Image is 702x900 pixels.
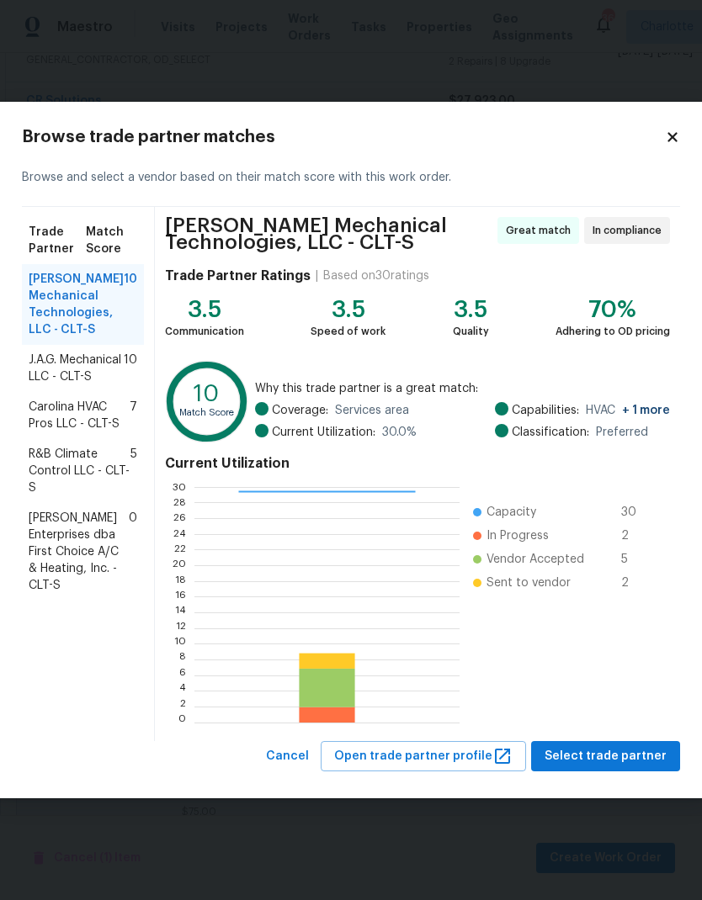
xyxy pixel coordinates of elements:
[179,408,234,417] text: Match Score
[165,267,311,284] h4: Trade Partner Ratings
[124,352,137,385] span: 10
[22,129,665,146] h2: Browse trade partner matches
[173,513,186,523] text: 26
[175,575,186,585] text: 18
[179,686,186,696] text: 4
[179,670,186,680] text: 6
[173,497,186,507] text: 28
[29,446,130,496] span: R&B Climate Control LLC - CLT-S
[22,149,680,207] div: Browse and select a vendor based on their match score with this work order.
[165,323,244,340] div: Communication
[176,622,186,633] text: 12
[487,551,584,568] span: Vendor Accepted
[596,424,648,441] span: Preferred
[29,224,86,257] span: Trade Partner
[174,544,186,554] text: 22
[512,402,579,419] span: Capabilities:
[272,402,328,419] span: Coverage:
[453,323,489,340] div: Quality
[29,510,129,594] span: [PERSON_NAME] Enterprises dba First Choice A/C & Heating, Inc. - CLT-S
[174,638,186,649] text: 10
[173,560,186,570] text: 20
[29,271,124,338] span: [PERSON_NAME] Mechanical Technologies, LLC - CLT-S
[621,574,648,591] span: 2
[130,399,137,432] span: 7
[621,504,648,521] span: 30
[556,301,670,318] div: 70%
[173,528,186,538] text: 24
[593,222,668,239] span: In compliance
[272,424,375,441] span: Current Utilization:
[621,527,648,544] span: 2
[129,510,137,594] span: 0
[311,267,323,284] div: |
[512,424,589,441] span: Classification:
[622,405,670,416] span: + 1 more
[321,741,526,772] button: Open trade partner profile
[487,527,549,544] span: In Progress
[175,607,186,617] text: 14
[29,399,130,432] span: Carolina HVAC Pros LLC - CLT-S
[556,323,670,340] div: Adhering to OD pricing
[124,271,137,338] span: 10
[487,574,571,591] span: Sent to vendor
[259,741,316,772] button: Cancel
[266,746,309,767] span: Cancel
[335,402,409,419] span: Services area
[323,267,429,284] div: Based on 30 ratings
[173,481,186,491] text: 30
[165,455,670,472] h4: Current Utilization
[86,224,137,257] span: Match Score
[179,654,186,664] text: 8
[165,217,492,251] span: [PERSON_NAME] Mechanical Technologies, LLC - CLT-S
[506,222,577,239] span: Great match
[586,402,670,419] span: HVAC
[255,380,670,397] span: Why this trade partner is a great match:
[29,352,124,385] span: J.A.G. Mechanical LLC - CLT-S
[334,746,513,767] span: Open trade partner profile
[487,504,536,521] span: Capacity
[165,301,244,318] div: 3.5
[175,591,186,601] text: 16
[545,746,667,767] span: Select trade partner
[130,446,137,496] span: 5
[311,301,386,318] div: 3.5
[531,741,680,772] button: Select trade partner
[382,424,417,441] span: 30.0 %
[194,383,219,405] text: 10
[453,301,489,318] div: 3.5
[311,323,386,340] div: Speed of work
[180,701,186,712] text: 2
[178,717,186,727] text: 0
[621,551,648,568] span: 5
